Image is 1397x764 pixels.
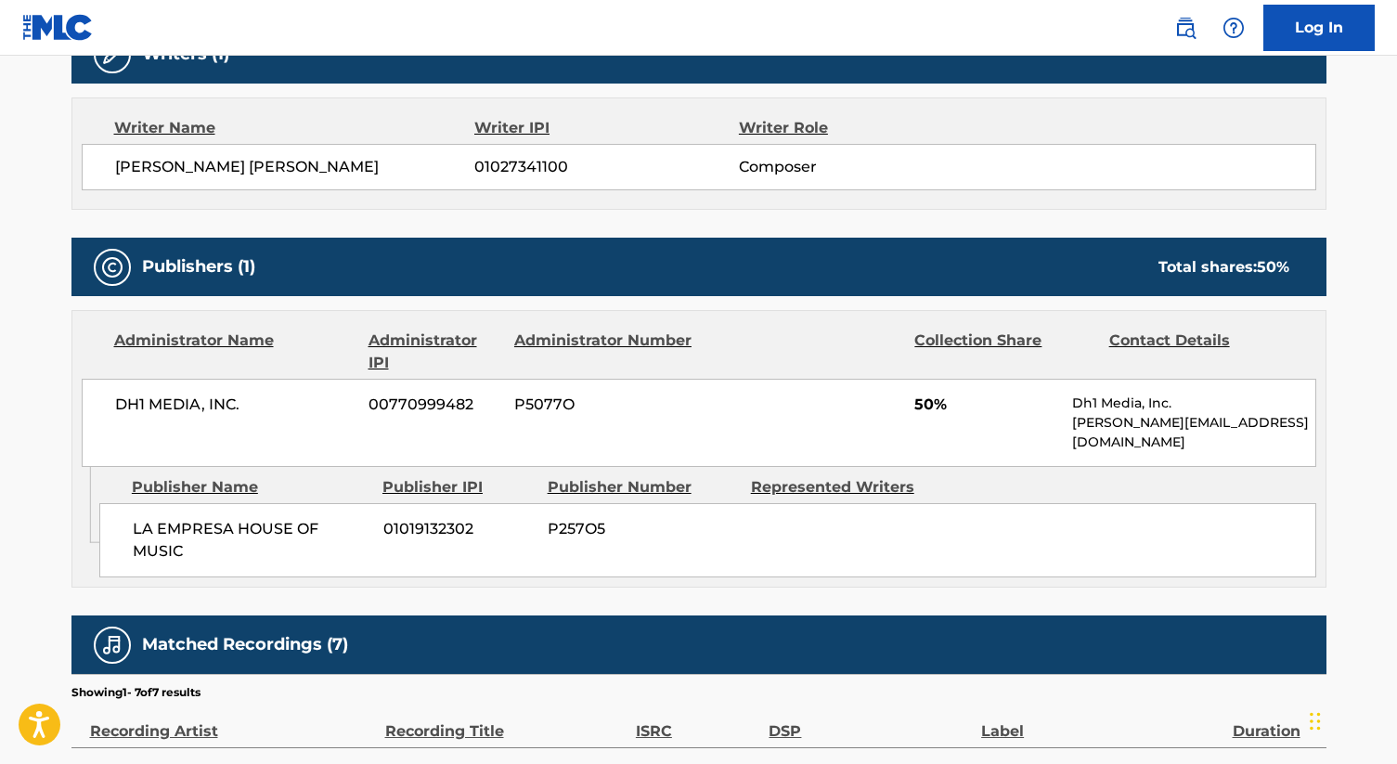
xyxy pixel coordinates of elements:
[114,117,475,139] div: Writer Name
[914,394,1058,416] span: 50%
[751,476,940,499] div: Represented Writers
[382,476,534,499] div: Publisher IPI
[514,330,694,374] div: Administrator Number
[914,330,1094,374] div: Collection Share
[1072,394,1314,413] p: Dh1 Media, Inc.
[548,518,737,540] span: P257O5
[22,14,94,41] img: MLC Logo
[1158,256,1289,278] div: Total shares:
[383,518,534,540] span: 01019132302
[101,256,123,278] img: Publishers
[981,701,1222,743] div: Label
[1263,5,1375,51] a: Log In
[115,156,475,178] span: [PERSON_NAME] [PERSON_NAME]
[114,330,355,374] div: Administrator Name
[369,394,500,416] span: 00770999482
[474,156,738,178] span: 01027341100
[71,684,200,701] p: Showing 1 - 7 of 7 results
[1174,17,1197,39] img: search
[548,476,737,499] div: Publisher Number
[385,701,627,743] div: Recording Title
[369,330,500,374] div: Administrator IPI
[90,701,376,743] div: Recording Artist
[101,634,123,656] img: Matched Recordings
[1233,701,1317,743] div: Duration
[1109,330,1289,374] div: Contact Details
[115,394,356,416] span: DH1 MEDIA, INC.
[1304,675,1397,764] iframe: Chat Widget
[739,117,979,139] div: Writer Role
[1222,17,1245,39] img: help
[769,701,972,743] div: DSP
[142,634,348,655] h5: Matched Recordings (7)
[1215,9,1252,46] div: Help
[739,156,979,178] span: Composer
[636,701,760,743] div: ISRC
[474,117,739,139] div: Writer IPI
[132,476,369,499] div: Publisher Name
[1072,413,1314,452] p: [PERSON_NAME][EMAIL_ADDRESS][DOMAIN_NAME]
[1310,693,1321,749] div: Drag
[142,256,255,278] h5: Publishers (1)
[1257,258,1289,276] span: 50 %
[514,394,694,416] span: P5077O
[133,518,369,563] span: LA EMPRESA HOUSE OF MUSIC
[1167,9,1204,46] a: Public Search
